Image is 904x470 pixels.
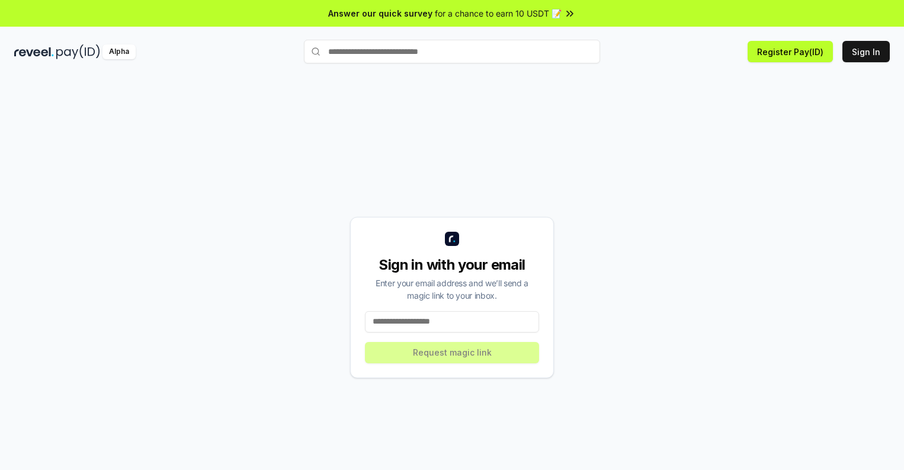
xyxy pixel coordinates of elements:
div: Alpha [102,44,136,59]
img: logo_small [445,232,459,246]
img: reveel_dark [14,44,54,59]
img: pay_id [56,44,100,59]
span: for a chance to earn 10 USDT 📝 [435,7,562,20]
div: Sign in with your email [365,255,539,274]
button: Sign In [842,41,890,62]
button: Register Pay(ID) [748,41,833,62]
span: Answer our quick survey [328,7,432,20]
div: Enter your email address and we’ll send a magic link to your inbox. [365,277,539,302]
